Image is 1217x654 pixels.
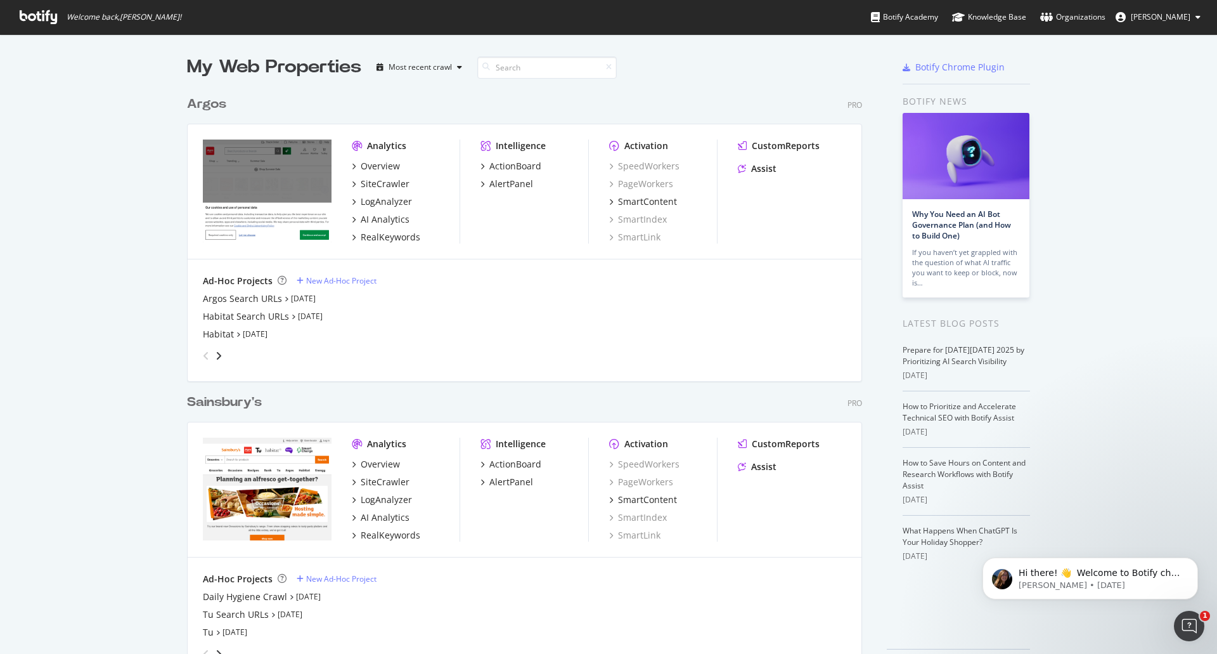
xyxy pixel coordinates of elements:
div: AI Analytics [361,511,409,524]
div: Botify news [903,95,1030,108]
div: SiteCrawler [361,476,409,488]
div: [DATE] [903,370,1030,381]
div: CustomReports [752,140,820,152]
div: AlertPanel [489,476,533,488]
a: Habitat Search URLs [203,310,289,323]
div: New Ad-Hoc Project [306,573,377,584]
div: Activation [624,140,668,152]
a: SmartIndex [609,213,667,226]
div: Assist [751,162,776,175]
a: What Happens When ChatGPT Is Your Holiday Shopper? [903,525,1017,547]
a: Overview [352,160,400,173]
div: [DATE] [903,551,1030,562]
div: Most recent crawl [389,63,452,71]
div: Activation [624,438,668,450]
a: [DATE] [291,293,316,304]
input: Search [477,56,617,79]
a: SpeedWorkers [609,458,679,471]
a: SmartContent [609,195,677,208]
div: [DATE] [903,494,1030,506]
a: How to Prioritize and Accelerate Technical SEO with Botify Assist [903,401,1016,423]
a: Tu Search URLs [203,608,269,621]
div: angle-left [198,346,214,366]
a: PageWorkers [609,476,673,488]
div: Pro [847,100,862,110]
img: Why You Need an AI Bot Governance Plan (and How to Build One) [903,113,1029,199]
iframe: Intercom notifications message [963,531,1217,620]
a: AI Analytics [352,213,409,226]
a: AlertPanel [480,476,533,488]
div: If you haven’t yet grappled with the question of what AI traffic you want to keep or block, now is… [912,247,1020,288]
div: SmartContent [618,494,677,506]
div: SmartContent [618,195,677,208]
a: Assist [738,461,776,473]
div: Ad-Hoc Projects [203,275,273,287]
div: Botify Chrome Plugin [915,61,1005,74]
a: SmartIndex [609,511,667,524]
div: AI Analytics [361,213,409,226]
a: SpeedWorkers [609,160,679,173]
button: Most recent crawl [371,57,467,77]
div: Overview [361,458,400,471]
a: New Ad-Hoc Project [297,275,377,286]
a: How to Save Hours on Content and Research Workflows with Botify Assist [903,457,1026,491]
a: [DATE] [296,591,321,602]
a: Botify Chrome Plugin [903,61,1005,74]
a: SiteCrawler [352,178,409,190]
a: RealKeywords [352,231,420,244]
div: Overview [361,160,400,173]
iframe: Intercom live chat [1174,611,1204,641]
div: AlertPanel [489,178,533,190]
div: Sainsbury's [187,393,262,412]
a: SmartContent [609,494,677,506]
a: Assist [738,162,776,175]
a: RealKeywords [352,529,420,542]
a: Argos Search URLs [203,292,282,305]
a: Tu [203,626,214,639]
div: angle-right [214,350,223,362]
a: Overview [352,458,400,471]
a: SmartLink [609,231,660,244]
div: My Web Properties [187,55,361,80]
div: Daily Hygiene Crawl [203,591,287,603]
a: Sainsbury's [187,393,267,412]
div: LogAnalyzer [361,195,412,208]
div: Organizations [1040,11,1105,23]
div: ActionBoard [489,160,541,173]
a: Why You Need an AI Bot Governance Plan (and How to Build One) [912,209,1011,241]
div: Intelligence [496,140,546,152]
a: CustomReports [738,140,820,152]
a: [DATE] [222,627,247,638]
div: Assist [751,461,776,473]
a: [DATE] [243,329,267,339]
a: Habitat [203,328,234,341]
div: PageWorkers [609,178,673,190]
a: ActionBoard [480,160,541,173]
a: Argos [187,95,231,114]
div: CustomReports [752,438,820,450]
a: [DATE] [278,609,302,620]
img: *.sainsburys.co.uk/ [203,438,332,540]
a: New Ad-Hoc Project [297,573,377,584]
div: Botify Academy [871,11,938,23]
a: Prepare for [DATE][DATE] 2025 by Prioritizing AI Search Visibility [903,344,1024,367]
div: LogAnalyzer [361,494,412,506]
p: Message from Laura, sent 5d ago [55,49,219,60]
div: Knowledge Base [952,11,1026,23]
div: Analytics [367,438,406,450]
div: Argos [187,95,226,114]
a: SmartLink [609,529,660,542]
div: Ad-Hoc Projects [203,573,273,585]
